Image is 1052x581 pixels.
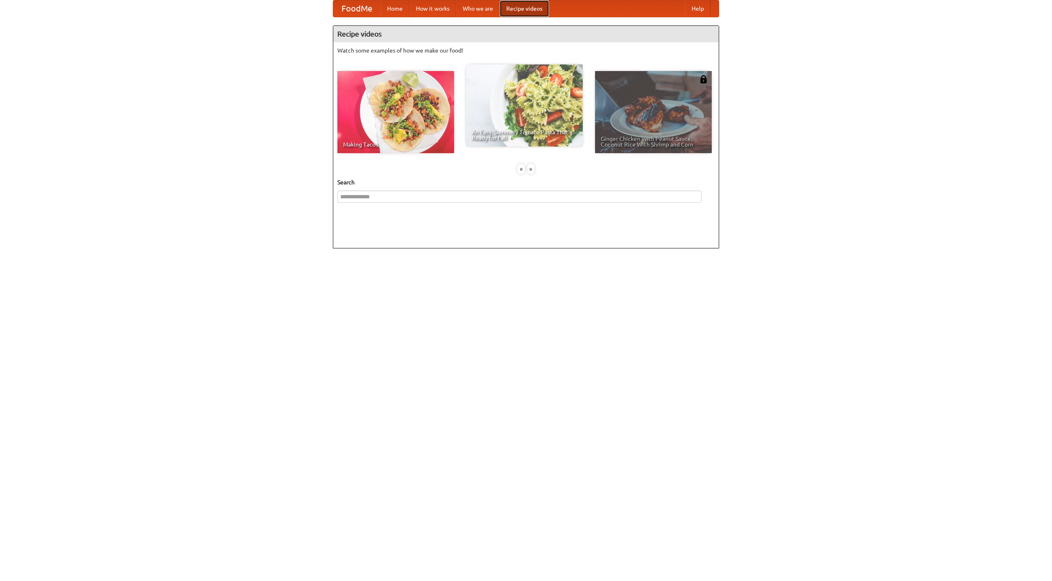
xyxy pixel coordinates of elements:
span: An Easy, Summery Tomato Pasta That's Ready for Fall [472,129,577,141]
a: How it works [409,0,456,17]
h5: Search [337,178,715,186]
p: Watch some examples of how we make our food! [337,46,715,55]
a: Recipe videos [500,0,549,17]
a: Home [381,0,409,17]
h4: Recipe videos [333,26,719,42]
img: 483408.png [699,75,708,83]
a: FoodMe [333,0,381,17]
a: Who we are [456,0,500,17]
a: Help [685,0,711,17]
div: « [517,164,525,174]
a: Making Tacos [337,71,454,153]
span: Making Tacos [343,142,448,147]
a: An Easy, Summery Tomato Pasta That's Ready for Fall [466,64,583,147]
div: » [527,164,535,174]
